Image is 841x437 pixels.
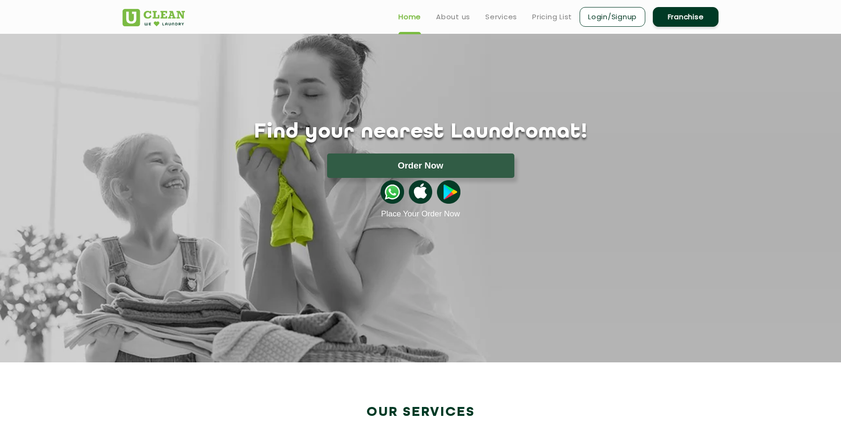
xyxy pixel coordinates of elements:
[653,7,719,27] a: Franchise
[122,9,185,26] img: UClean Laundry and Dry Cleaning
[409,180,432,204] img: apple-icon.png
[437,180,460,204] img: playstoreicon.png
[381,209,460,219] a: Place Your Order Now
[532,11,572,23] a: Pricing List
[122,405,719,420] h2: Our Services
[485,11,517,23] a: Services
[381,180,404,204] img: whatsappicon.png
[580,7,645,27] a: Login/Signup
[115,121,726,144] h1: Find your nearest Laundromat!
[398,11,421,23] a: Home
[327,153,514,178] button: Order Now
[436,11,470,23] a: About us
